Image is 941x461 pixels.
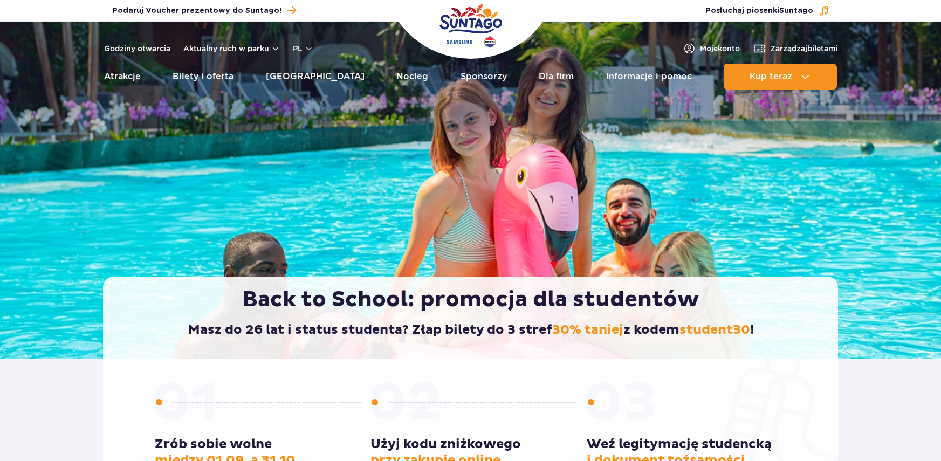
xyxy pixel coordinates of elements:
[112,5,281,16] span: Podaruj Voucher prezentowy do Suntago!
[266,64,365,90] a: [GEOGRAPHIC_DATA]
[183,44,280,53] button: Aktualny ruch w parku
[293,43,313,54] button: pl
[779,7,813,15] span: Suntago
[173,64,233,90] a: Bilety i oferta
[126,322,815,338] h2: Masz do 26 lat i status studenta? Złap bilety do 3 stref z kodem !
[683,42,740,55] a: Mojekonto
[104,43,170,54] a: Godziny otwarcia
[770,43,837,54] span: Zarządzaj biletami
[606,64,692,90] a: Informacje i pomoc
[396,64,428,90] a: Nocleg
[126,286,815,313] h1: Back to School: promocja dla studentów
[104,64,141,90] a: Atrakcje
[750,72,792,81] span: Kup teraz
[461,64,507,90] a: Sponsorzy
[753,42,837,55] a: Zarządzajbiletami
[700,43,740,54] span: Moje konto
[705,5,829,16] button: Posłuchaj piosenkiSuntago
[552,322,623,338] span: 30% taniej
[112,3,296,18] a: Podaruj Voucher prezentowy do Suntago!
[724,64,837,90] button: Kup teraz
[679,322,750,338] span: student30
[539,64,574,90] a: Dla firm
[705,5,813,16] span: Posłuchaj piosenki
